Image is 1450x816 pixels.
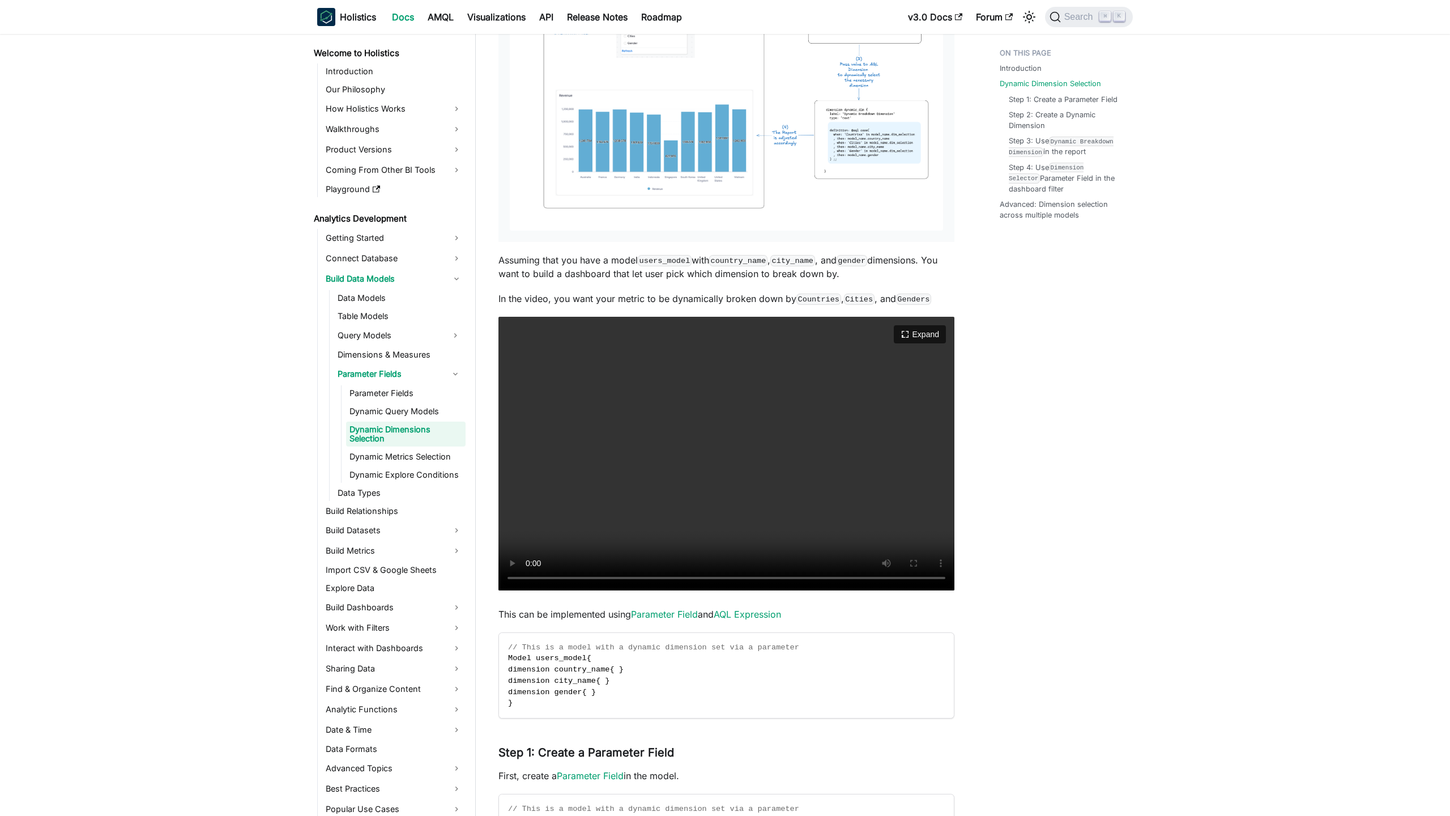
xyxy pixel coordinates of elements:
button: Expand video [894,325,946,343]
span: dimension gender [508,688,582,696]
span: // This is a model with a dynamic dimension set via a parameter [508,643,799,652]
a: Coming From Other BI Tools [322,161,466,179]
a: Parameter Field [631,609,698,620]
a: Query Models [334,326,445,345]
a: AQL Expression [714,609,781,620]
span: } [591,688,596,696]
p: This can be implemented using and [498,607,954,621]
button: Collapse sidebar category 'Parameter Fields' [445,365,466,383]
h3: Step 1: Create a Parameter Field [498,746,954,760]
a: Build Relationships [322,503,466,519]
button: Search (Command+K) [1045,7,1133,27]
a: Docs [385,8,421,26]
code: Dimension Selector [1009,163,1084,183]
a: Dimensions & Measures [334,347,466,363]
a: Playground [322,181,466,197]
a: Best Practices [322,780,466,798]
a: Roadmap [634,8,689,26]
span: { [587,654,591,662]
a: Introduction [1000,63,1042,74]
a: Explore Data [322,580,466,596]
a: Parameter Fields [346,385,466,401]
code: Genders [896,294,931,305]
a: Connect Database [322,249,466,267]
a: Date & Time [322,721,466,739]
span: { [596,677,600,685]
video: Your browser does not support embedding video, but you can . [498,317,954,590]
span: // This is a model with a dynamic dimension set via a parameter [508,805,799,813]
a: Product Versions [322,141,466,159]
a: v3.0 Docs [901,8,969,26]
a: Step 3: UseDynamic Breakdown Dimensionin the report [1009,135,1121,157]
nav: Docs sidebar [306,34,476,816]
a: AMQL [421,8,460,26]
a: Work with Filters [322,619,466,637]
a: HolisticsHolistics [317,8,376,26]
a: Data Models [334,290,466,306]
a: Data Types [334,485,466,501]
code: gender [837,255,867,266]
a: Analytics Development [310,211,466,227]
a: Table Models [334,308,466,324]
span: Search [1061,12,1100,22]
a: Data Formats [322,741,466,757]
a: Step 1: Create a Parameter Field [1009,94,1118,105]
a: Build Datasets [322,521,466,539]
a: Getting Started [322,229,466,247]
span: dimension city_name [508,677,596,685]
a: Import CSV & Google Sheets [322,562,466,578]
p: Assuming that you have a model with , , and dimensions. You want to build a dashboard that let us... [498,253,954,280]
a: Build Data Models [322,270,466,288]
p: In the video, you want your metric to be dynamically broken down by , , and [498,292,954,305]
a: Visualizations [460,8,532,26]
a: Parameter Field [557,770,624,781]
span: { [582,688,587,696]
a: Sharing Data [322,660,466,678]
code: Countries [796,294,841,305]
span: { [609,665,614,674]
b: Holistics [340,10,376,24]
a: Dynamic Dimension Selection [1000,78,1101,89]
a: Dynamic Explore Conditions [346,467,466,483]
span: dimension country_name [508,665,609,674]
a: Find & Organize Content [322,680,466,698]
code: Cities [844,294,875,305]
a: Release Notes [560,8,634,26]
a: Advanced: Dimension selection across multiple models [1000,199,1126,220]
code: country_name [709,255,767,266]
span: } [619,665,624,674]
a: Introduction [322,63,466,79]
a: Step 2: Create a Dynamic Dimension [1009,109,1121,131]
a: Dynamic Dimensions Selection [346,422,466,447]
code: city_name [770,255,815,266]
button: Switch between dark and light mode (currently light mode) [1020,8,1038,26]
a: Build Dashboards [322,598,466,617]
kbd: K [1114,11,1125,22]
kbd: ⌘ [1099,11,1111,22]
a: Interact with Dashboards [322,639,466,657]
a: Advanced Topics [322,759,466,777]
a: Analytic Functions [322,700,466,719]
a: Dynamic Query Models [346,403,466,419]
span: Model users_model [508,654,587,662]
a: Step 4: UseDimension SelectorParameter Field in the dashboard filter [1009,162,1121,195]
a: Forum [969,8,1020,26]
img: Holistics [317,8,335,26]
code: Dynamic Breakdown Dimension [1009,137,1114,157]
span: } [508,699,513,707]
code: users_model [638,255,692,266]
a: Our Philosophy [322,82,466,97]
a: Dynamic Metrics Selection [346,449,466,465]
button: Expand sidebar category 'Query Models' [445,326,466,345]
a: API [532,8,560,26]
a: How Holistics Works [322,100,466,118]
a: Welcome to Holistics [310,45,466,61]
p: First, create a in the model. [498,769,954,783]
a: Parameter Fields [334,365,445,383]
a: Build Metrics [322,542,466,560]
a: Walkthroughs [322,120,466,138]
span: } [605,677,609,685]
